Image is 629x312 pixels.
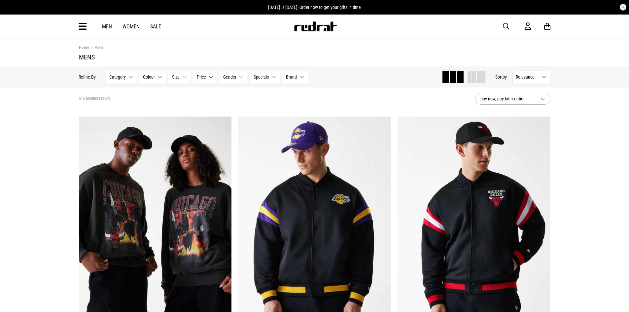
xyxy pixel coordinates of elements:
button: Relevance [512,71,550,83]
button: Gender [220,71,248,83]
a: Sale [150,23,161,30]
a: Mens [89,45,104,51]
span: Category [110,74,126,80]
img: Redrat logo [294,21,337,31]
button: Price [193,71,217,83]
p: Refine By [79,74,96,80]
a: Men [102,23,112,30]
button: Brand [283,71,308,83]
button: Specials [250,71,280,83]
h1: Mens [79,53,550,61]
span: Relevance [516,74,540,80]
button: buy now, pay later option [475,93,550,105]
span: Brand [286,74,297,80]
span: by [503,74,507,80]
span: [DATE] is [DATE]! Order now to get your gifts in time [268,5,361,10]
button: Colour [140,71,166,83]
span: Specials [254,74,269,80]
span: buy now, pay later option [480,95,535,103]
button: Sortby [496,73,507,81]
span: Colour [143,74,155,80]
span: Size [172,74,180,80]
span: Gender [224,74,237,80]
button: Size [169,71,191,83]
span: 515 products found [79,96,110,101]
button: Category [106,71,137,83]
a: Home [79,45,89,50]
span: Price [197,74,206,80]
a: Women [122,23,140,30]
